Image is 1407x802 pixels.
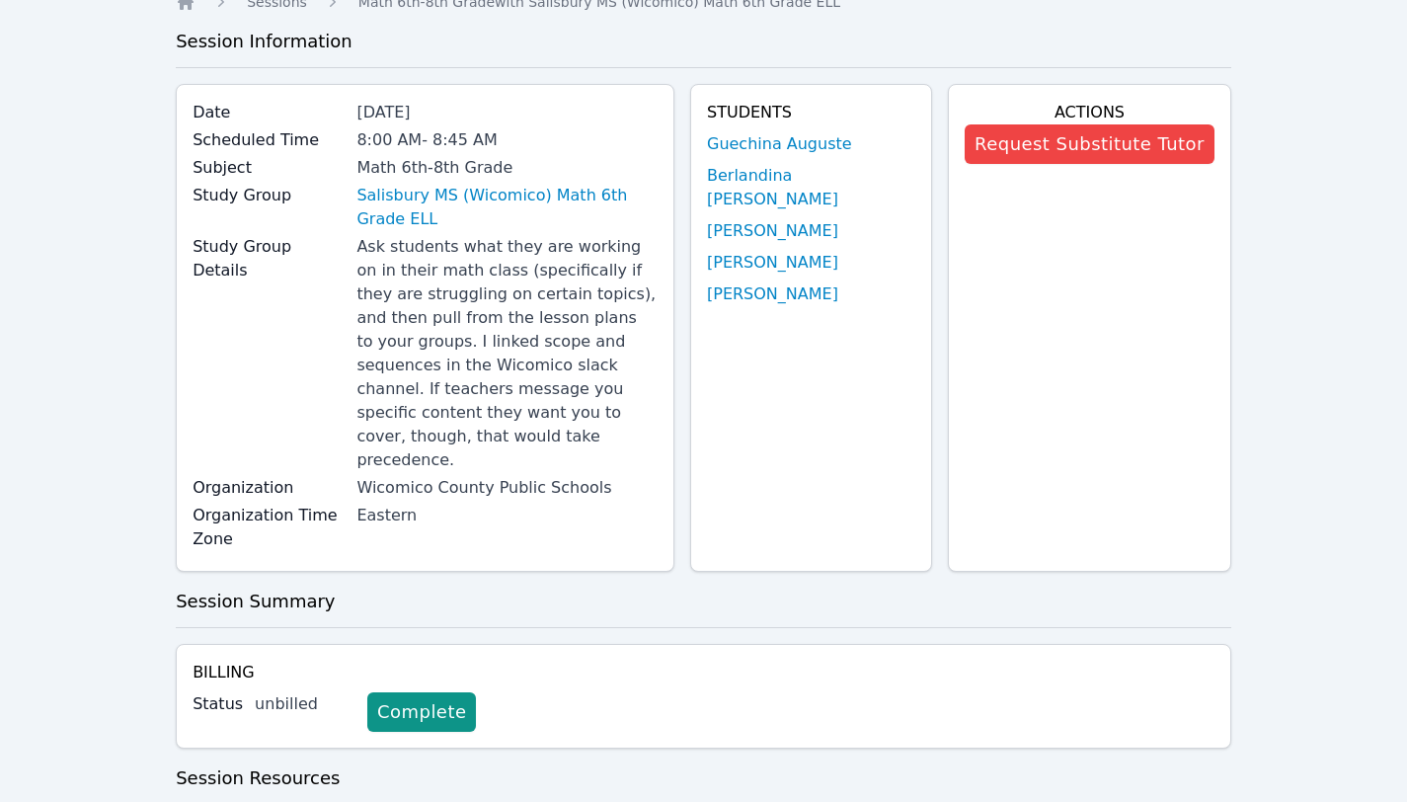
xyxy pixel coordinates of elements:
[707,101,915,124] h4: Students
[193,692,243,716] label: Status
[176,28,1231,55] h3: Session Information
[965,124,1214,164] button: Request Substitute Tutor
[367,692,476,732] a: Complete
[193,101,345,124] label: Date
[707,164,915,211] a: Berlandina [PERSON_NAME]
[193,156,345,180] label: Subject
[193,504,345,551] label: Organization Time Zone
[707,132,852,156] a: Guechina Auguste
[707,282,838,306] a: [PERSON_NAME]
[193,476,345,500] label: Organization
[356,184,658,231] a: Salisbury MS (Wicomico) Math 6th Grade ELL
[255,692,352,716] div: unbilled
[356,101,658,124] div: [DATE]
[356,476,658,500] div: Wicomico County Public Schools
[965,101,1214,124] h4: Actions
[176,588,1231,615] h3: Session Summary
[193,184,345,207] label: Study Group
[193,128,345,152] label: Scheduled Time
[356,128,658,152] div: 8:00 AM - 8:45 AM
[356,156,658,180] div: Math 6th-8th Grade
[176,764,1231,792] h3: Session Resources
[707,219,838,243] a: [PERSON_NAME]
[356,235,658,472] div: Ask students what they are working on in their math class (specifically if they are struggling on...
[707,251,838,275] a: [PERSON_NAME]
[193,235,345,282] label: Study Group Details
[356,504,658,527] div: Eastern
[193,661,1214,684] h4: Billing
